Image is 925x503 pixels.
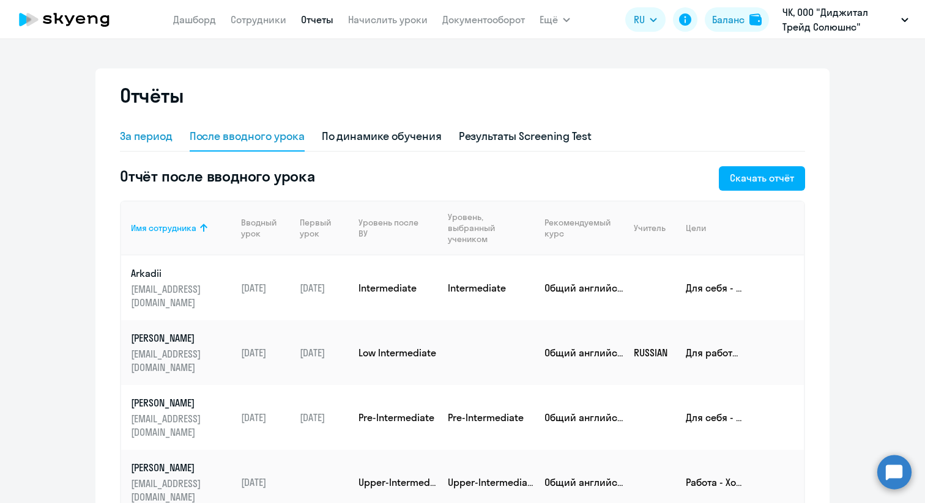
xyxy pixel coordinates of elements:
p: [DATE] [241,411,290,424]
a: Документооборот [442,13,525,26]
a: [PERSON_NAME][EMAIL_ADDRESS][DOMAIN_NAME] [131,331,231,374]
p: [DATE] [300,281,349,295]
p: ЧК, ООО "Диджитал Трейд Солюшнс" [782,5,896,34]
a: Дашборд [173,13,216,26]
div: За период [120,128,173,144]
div: Скачать отчёт [730,171,794,185]
p: Работа - Хочется свободно и легко общаться с коллегами из разных стран [686,475,743,489]
div: Вводный урок [241,217,290,239]
td: Pre-Intermediate [438,385,535,450]
td: Pre-Intermediate [349,385,438,450]
button: Ещё [540,7,570,32]
p: Для работы, Для путешествий [686,346,743,359]
p: [PERSON_NAME] [131,396,231,409]
button: RU [625,7,666,32]
div: Учитель [634,222,676,233]
p: Для себя - Фильмы и сериалы в оригинале, понимать тексты и смысл любимых песен; Для себя - самора... [686,411,743,424]
div: Цели [686,222,794,233]
span: Ещё [540,12,558,27]
p: [DATE] [300,346,349,359]
p: [EMAIL_ADDRESS][DOMAIN_NAME] [131,412,231,439]
p: [EMAIL_ADDRESS][DOMAIN_NAME] [131,347,231,374]
button: ЧК, ООО "Диджитал Трейд Солюшнс" [776,5,915,34]
td: Intermediate [438,255,535,320]
p: [PERSON_NAME] [131,461,231,474]
div: Уровень после ВУ [358,217,427,239]
td: Low Intermediate [349,320,438,385]
p: Общий английский [544,346,624,359]
a: Отчеты [301,13,333,26]
p: [DATE] [241,346,290,359]
p: Общий английский [544,475,624,489]
p: Общий английский [544,281,624,295]
p: [DATE] [241,475,290,489]
p: Arkadii [131,266,231,280]
div: Имя сотрудника [131,222,196,233]
p: [EMAIL_ADDRESS][DOMAIN_NAME] [131,282,231,309]
h2: Отчёты [120,83,184,108]
div: После вводного урока [190,128,305,144]
p: [DATE] [241,281,290,295]
a: Сотрудники [231,13,286,26]
span: RU [634,12,645,27]
img: balance [749,13,762,26]
div: Первый урок [300,217,349,239]
div: По динамике обучения [322,128,442,144]
div: Первый урок [300,217,340,239]
div: Результаты Screening Test [459,128,592,144]
div: Имя сотрудника [131,222,231,233]
td: RUSSIAN [624,320,676,385]
div: Баланс [712,12,745,27]
div: Учитель [634,222,666,233]
div: Рекомендуемый курс [544,217,624,239]
td: Intermediate [349,255,438,320]
div: Уровень, выбранный учеником [448,211,527,244]
a: Начислить уроки [348,13,428,26]
p: [PERSON_NAME] [131,331,231,345]
p: [DATE] [300,411,349,424]
a: Arkadii[EMAIL_ADDRESS][DOMAIN_NAME] [131,266,231,309]
button: Балансbalance [705,7,769,32]
div: Уровень, выбранный учеником [448,211,535,244]
button: Скачать отчёт [719,166,805,191]
div: Вводный урок [241,217,281,239]
div: Уровень после ВУ [358,217,438,239]
p: Для себя - Фильмы и сериалы в оригинале, понимать тексты и смысл любимых песен; Для себя - просто... [686,281,743,295]
div: Рекомендуемый курс [544,217,614,239]
h5: Отчёт после вводного урока [120,166,315,186]
div: Цели [686,222,706,233]
a: [PERSON_NAME][EMAIL_ADDRESS][DOMAIN_NAME] [131,396,231,439]
p: Общий английский [544,411,624,424]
